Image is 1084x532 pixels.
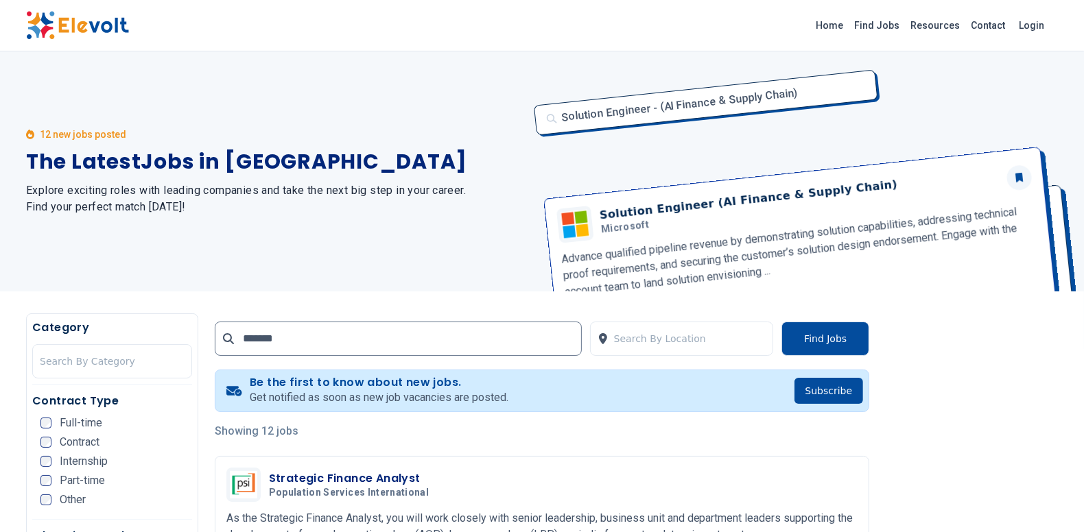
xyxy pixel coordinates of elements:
img: Population Services International [230,471,257,498]
a: Login [1011,12,1052,39]
h4: Be the first to know about new jobs. [250,376,508,389]
button: Subscribe [794,378,864,404]
h5: Contract Type [32,393,192,409]
input: Contract [40,437,51,448]
input: Internship [40,456,51,467]
a: Find Jobs [849,14,905,36]
h3: Strategic Finance Analyst [269,470,435,487]
h5: Category [32,319,192,336]
span: Other [60,494,86,505]
span: Part-time [60,475,105,486]
span: Contract [60,437,99,448]
span: Internship [60,456,108,467]
span: Population Services International [269,487,429,499]
input: Part-time [40,475,51,486]
a: Contact [965,14,1011,36]
h1: The Latest Jobs in [GEOGRAPHIC_DATA] [26,149,526,174]
img: Elevolt [26,11,129,40]
input: Other [40,494,51,505]
span: Full-time [60,418,102,428]
input: Full-time [40,418,51,428]
p: Showing 12 jobs [215,423,870,439]
p: Get notified as soon as new job vacancies are posted. [250,389,508,406]
p: 12 new jobs posted [40,128,126,141]
button: Find Jobs [781,322,869,356]
a: Resources [905,14,965,36]
a: Home [810,14,849,36]
h2: Explore exciting roles with leading companies and take the next big step in your career. Find you... [26,182,526,215]
iframe: Chat Widget [1015,466,1084,532]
